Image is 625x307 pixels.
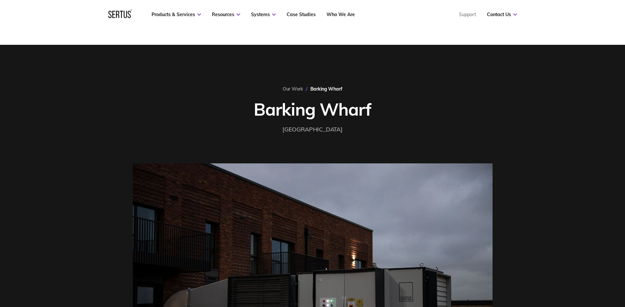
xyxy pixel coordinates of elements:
a: Contact Us [487,12,517,17]
a: Products & Services [152,12,201,17]
a: Support [459,12,476,17]
a: Who We Are [327,12,355,17]
h1: Barking Wharf [254,98,371,120]
a: Systems [251,12,276,17]
a: Our Work [283,86,303,92]
div: [GEOGRAPHIC_DATA] [282,125,343,134]
a: Resources [212,12,240,17]
iframe: Chat Widget [506,231,625,307]
a: Case Studies [287,12,316,17]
